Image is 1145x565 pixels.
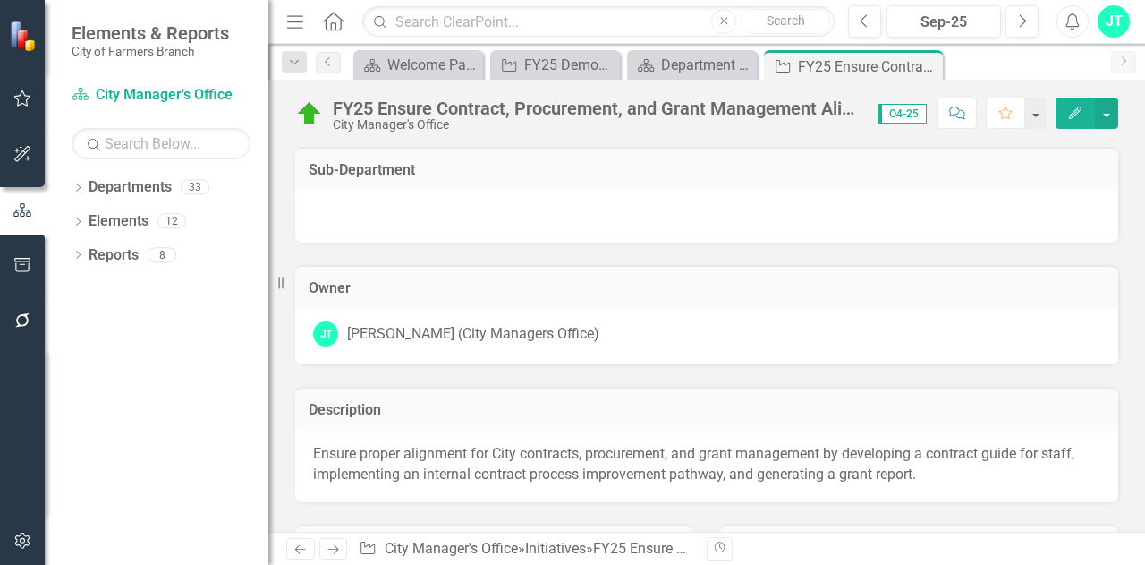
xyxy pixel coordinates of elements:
div: FY25 Ensure Contract, Procurement, and Grant Management Alignment [333,98,861,118]
a: Welcome Page [358,54,479,76]
span: Elements & Reports [72,22,229,44]
a: Department Welcome Page [632,54,752,76]
div: FY25 Ensure Contract, Procurement, and Grant Management Alignment [593,540,1041,557]
input: Search Below... [72,128,250,159]
h3: Sub-Department [309,162,1105,178]
div: City Manager's Office [333,118,861,132]
input: Search ClearPoint... [362,6,835,38]
small: City of Farmers Branch [72,44,229,58]
div: 33 [181,180,209,195]
span: Search [767,13,805,28]
div: 12 [157,214,186,229]
div: Welcome Page [387,54,479,76]
button: JT [1098,5,1130,38]
div: FY25 Demonstrate Fiscal Responsibility and Strategic Planning [524,54,615,76]
div: » » [359,539,693,560]
div: JT [313,321,338,347]
img: ClearPoint Strategy [9,21,40,52]
a: FY25 Demonstrate Fiscal Responsibility and Strategic Planning [495,54,615,76]
div: Sep-25 [893,12,995,33]
span: Q4-25 [878,104,927,124]
a: Elements [89,211,148,232]
a: Initiatives [525,540,586,557]
a: City Manager's Office [385,540,518,557]
a: Reports [89,245,139,266]
div: FY25 Ensure Contract, Procurement, and Grant Management Alignment [798,56,938,78]
div: Department Welcome Page [661,54,752,76]
button: Sep-25 [886,5,1001,38]
a: City Manager's Office [72,85,250,106]
div: 8 [148,247,176,262]
button: Search [741,9,830,34]
img: On Target [295,99,324,128]
h3: Description [309,402,1105,418]
h3: Owner [309,280,1105,296]
div: [PERSON_NAME] (City Managers Office) [347,324,599,345]
a: Departments [89,177,172,198]
p: Ensure proper alignment for City contracts, procurement, and grant management by developing a con... [313,444,1100,485]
